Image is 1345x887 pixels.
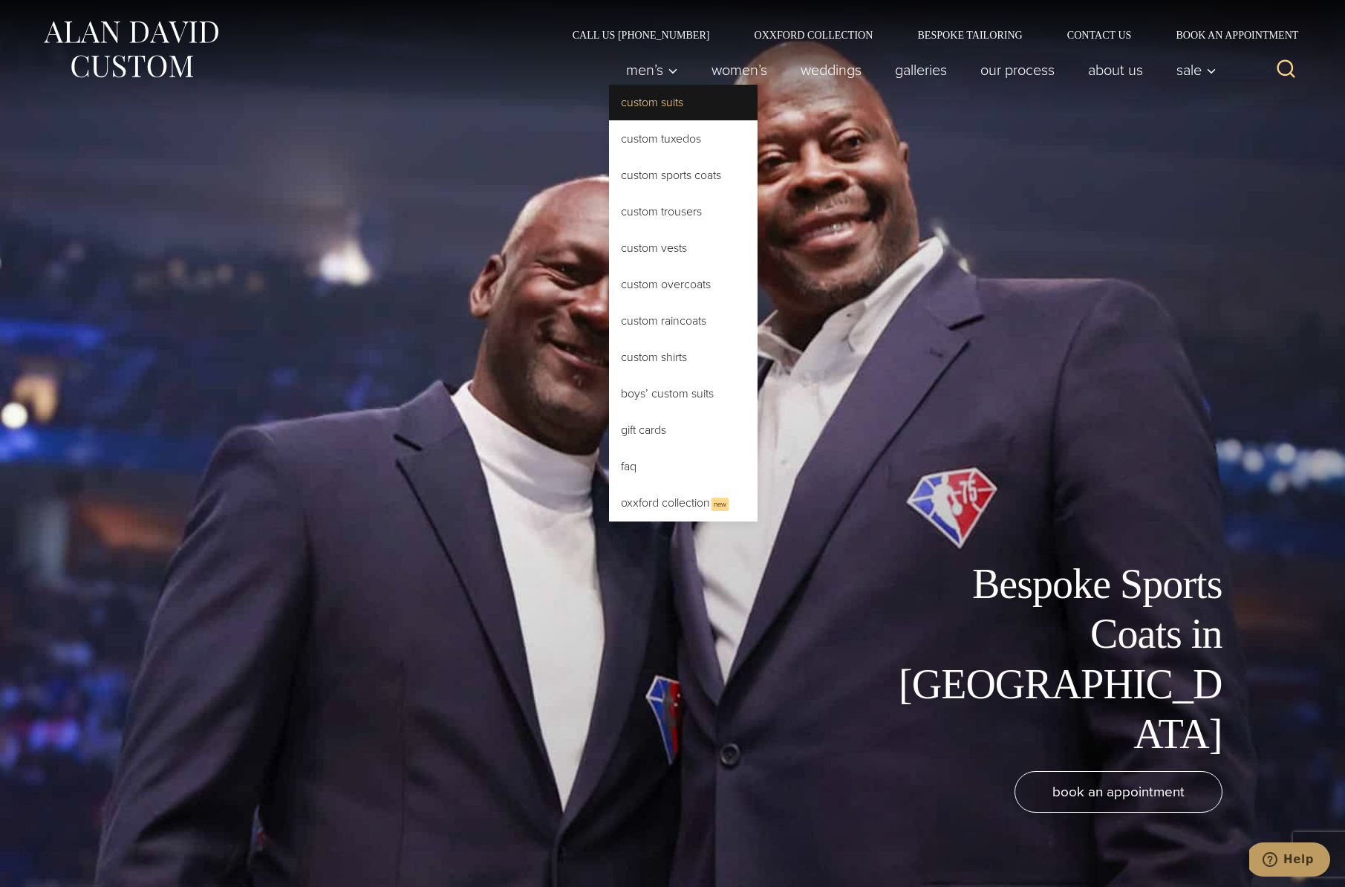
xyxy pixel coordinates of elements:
[550,30,1304,40] nav: Secondary Navigation
[609,230,758,266] a: Custom Vests
[895,30,1044,40] a: Bespoke Tailoring
[694,55,784,85] a: Women’s
[42,16,220,82] img: Alan David Custom
[609,55,1224,85] nav: Primary Navigation
[711,498,729,511] span: New
[609,303,758,339] a: Custom Raincoats
[1269,52,1304,88] button: View Search Form
[609,85,758,120] a: Custom Suits
[609,157,758,193] a: Custom Sports Coats
[1045,30,1154,40] a: Contact Us
[609,194,758,230] a: Custom Trousers
[878,55,963,85] a: Galleries
[609,267,758,302] a: Custom Overcoats
[609,55,694,85] button: Child menu of Men’s
[609,376,758,412] a: Boys’ Custom Suits
[1071,55,1159,85] a: About Us
[1159,55,1224,85] button: Child menu of Sale
[1015,771,1222,813] a: book an appointment
[963,55,1071,85] a: Our Process
[1153,30,1303,40] a: Book an Appointment
[888,559,1222,759] h1: Bespoke Sports Coats in [GEOGRAPHIC_DATA]
[609,449,758,484] a: FAQ
[1052,781,1185,802] span: book an appointment
[784,55,878,85] a: weddings
[1249,842,1330,880] iframe: Opens a widget where you can chat to one of our agents
[609,339,758,375] a: Custom Shirts
[609,485,758,522] a: Oxxford CollectionNew
[732,30,895,40] a: Oxxford Collection
[609,121,758,157] a: Custom Tuxedos
[609,412,758,448] a: Gift Cards
[550,30,732,40] a: Call Us [PHONE_NUMBER]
